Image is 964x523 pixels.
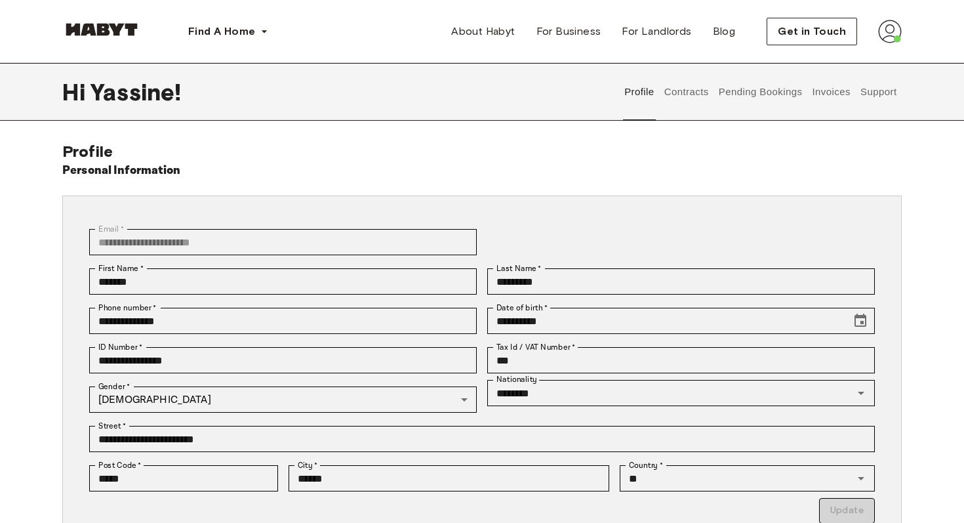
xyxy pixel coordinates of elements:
[298,459,318,471] label: City
[717,63,804,121] button: Pending Bookings
[767,18,857,45] button: Get in Touch
[98,341,142,353] label: ID Number
[858,63,898,121] button: Support
[98,262,144,274] label: First Name
[629,459,663,471] label: Country
[536,24,601,39] span: For Business
[878,20,902,43] img: avatar
[98,302,157,314] label: Phone number
[98,459,142,471] label: Post Code
[62,161,181,180] h6: Personal Information
[89,229,477,255] div: You can't change your email address at the moment. Please reach out to customer support in case y...
[611,18,702,45] a: For Landlords
[852,469,870,488] button: Open
[662,63,710,121] button: Contracts
[62,23,141,36] img: Habyt
[441,18,525,45] a: About Habyt
[62,78,90,106] span: Hi
[178,18,279,45] button: Find A Home
[89,387,477,413] div: [DEMOGRAPHIC_DATA]
[496,341,575,353] label: Tax Id / VAT Number
[98,420,126,432] label: Street
[496,262,542,274] label: Last Name
[847,308,874,334] button: Choose date, selected date is May 21, 2004
[98,223,124,235] label: Email
[526,18,612,45] a: For Business
[778,24,846,39] span: Get in Touch
[623,63,656,121] button: Profile
[702,18,746,45] a: Blog
[451,24,515,39] span: About Habyt
[811,63,852,121] button: Invoices
[622,24,691,39] span: For Landlords
[713,24,736,39] span: Blog
[496,374,537,385] label: Nationality
[620,63,902,121] div: user profile tabs
[852,384,870,402] button: Open
[98,381,130,392] label: Gender
[188,24,255,39] span: Find A Home
[496,302,548,314] label: Date of birth
[62,142,113,161] span: Profile
[90,78,181,106] span: Yassine !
